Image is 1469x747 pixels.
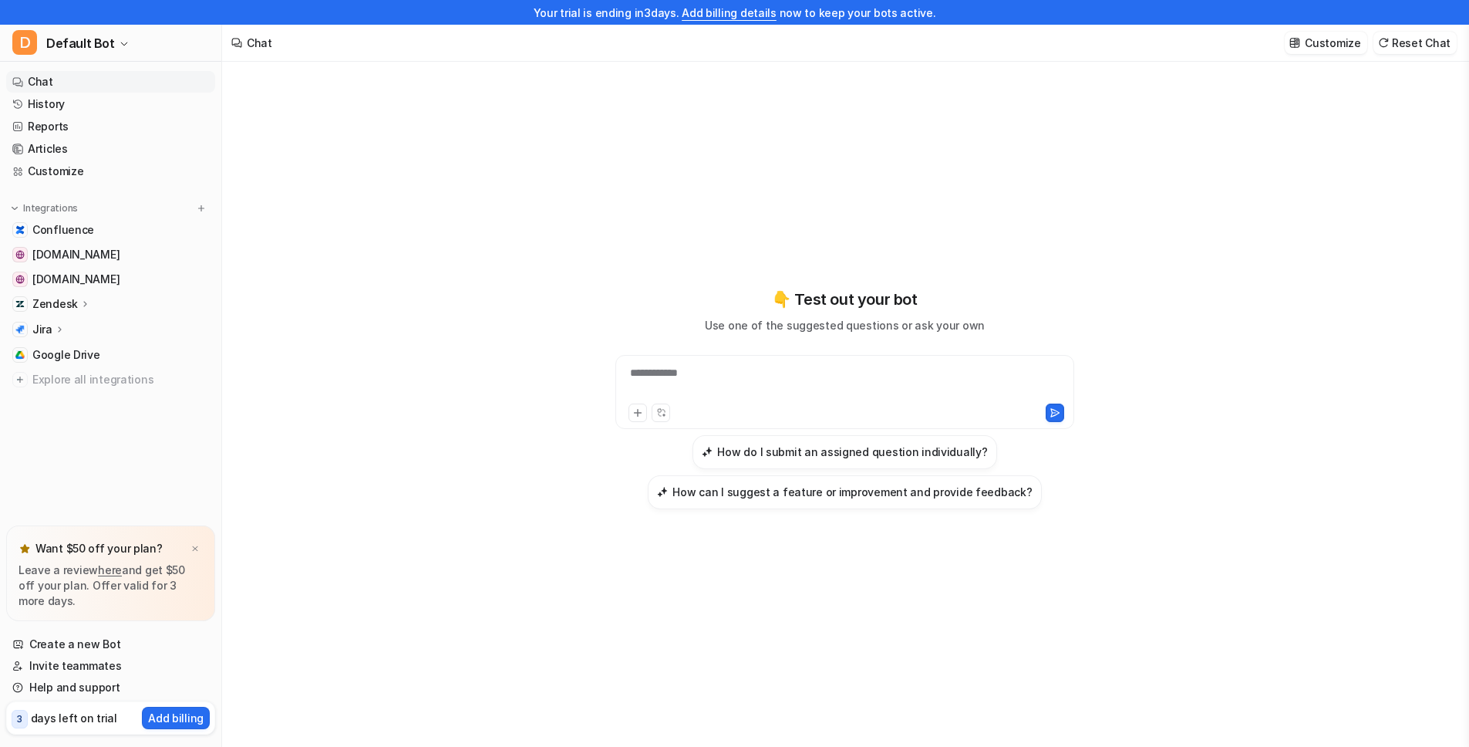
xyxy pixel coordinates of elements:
[32,347,100,363] span: Google Drive
[35,541,163,556] p: Want $50 off your plan?
[6,161,215,182] a: Customize
[6,344,215,366] a: Google DriveGoogle Drive
[32,247,120,262] span: [DOMAIN_NAME]
[6,269,215,290] a: home.atlassian.com[DOMAIN_NAME]
[6,71,215,93] a: Chat
[1373,32,1457,54] button: Reset Chat
[32,367,209,392] span: Explore all integrations
[1289,37,1300,49] img: customize
[6,677,215,698] a: Help and support
[6,201,83,216] button: Integrations
[12,30,37,55] span: D
[9,203,20,214] img: expand menu
[32,272,120,287] span: [DOMAIN_NAME]
[6,219,215,241] a: ConfluenceConfluence
[6,116,215,137] a: Reports
[15,299,25,309] img: Zendesk
[705,317,985,333] p: Use one of the suggested questions or ask your own
[46,32,115,54] span: Default Bot
[15,250,25,259] img: id.atlassian.com
[32,296,78,312] p: Zendesk
[142,707,210,729] button: Add billing
[717,444,987,460] h3: How do I submit an assigned question individually?
[12,372,28,387] img: explore all integrations
[23,202,78,215] p: Integrations
[196,203,207,214] img: menu_add.svg
[672,484,1032,500] h3: How can I suggest a feature or improvement and provide feedback?
[6,138,215,160] a: Articles
[19,543,31,555] img: star
[1305,35,1360,51] p: Customize
[15,225,25,235] img: Confluence
[6,655,215,677] a: Invite teammates
[702,446,713,458] img: How do I submit an assigned question individually?
[32,222,94,238] span: Confluence
[657,486,668,498] img: How can I suggest a feature or improvement and provide feedback?
[98,563,122,576] a: here
[1285,32,1366,54] button: Customize
[148,710,204,726] p: Add billing
[15,325,25,334] img: Jira
[648,475,1041,509] button: How can I suggest a feature or improvement and provide feedback?How can I suggest a feature or im...
[247,35,272,51] div: Chat
[692,435,996,469] button: How do I submit an assigned question individually?How do I submit an assigned question individually?
[19,563,203,609] p: Leave a review and get $50 off your plan. Offer valid for 3 more days.
[17,712,22,726] p: 3
[772,288,917,311] p: 👇 Test out your bot
[190,544,200,554] img: x
[6,244,215,265] a: id.atlassian.com[DOMAIN_NAME]
[1378,37,1389,49] img: reset
[682,6,777,19] a: Add billing details
[32,322,52,337] p: Jira
[15,350,25,360] img: Google Drive
[6,369,215,390] a: Explore all integrations
[15,275,25,284] img: home.atlassian.com
[6,93,215,115] a: History
[31,710,117,726] p: days left on trial
[6,634,215,655] a: Create a new Bot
